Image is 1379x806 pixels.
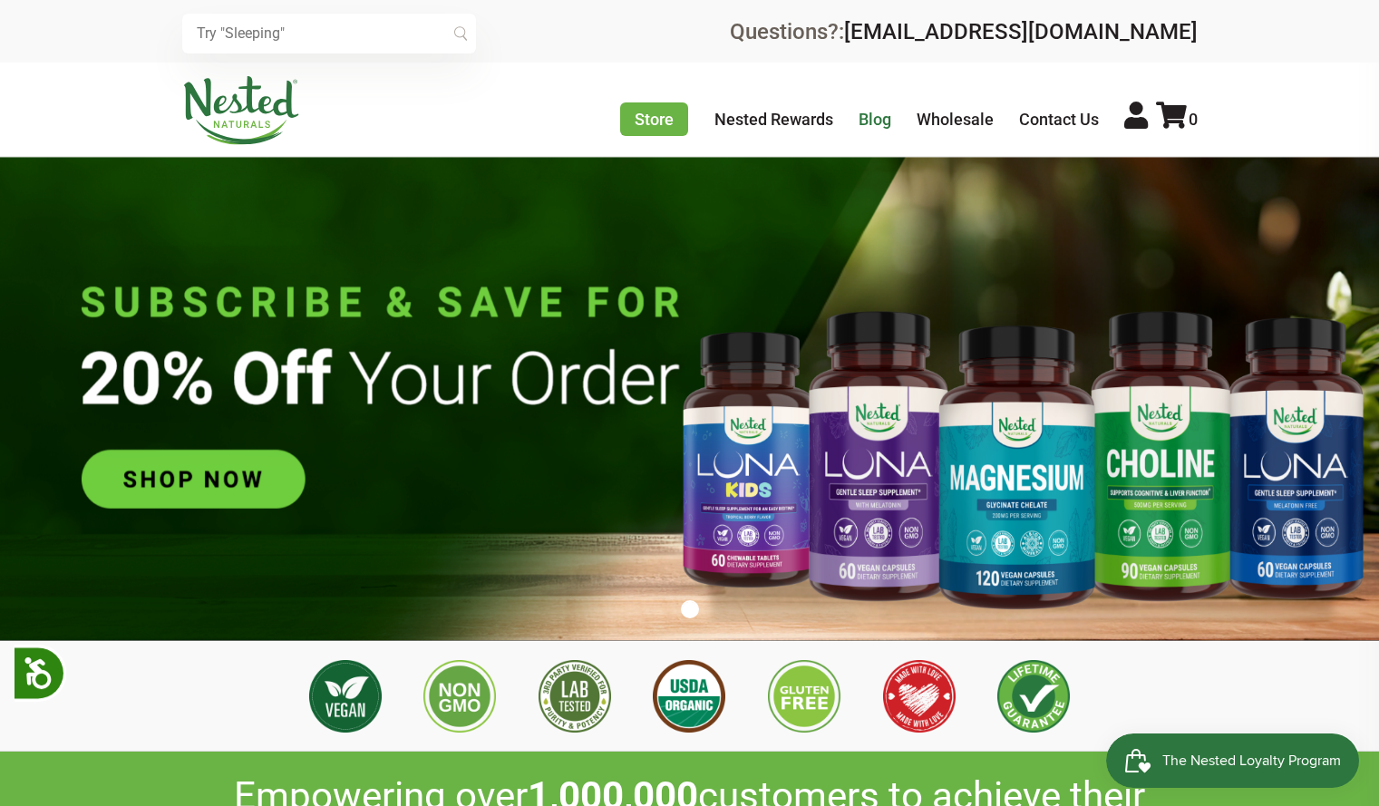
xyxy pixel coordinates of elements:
img: Gluten Free [768,660,840,733]
img: Non GMO [423,660,496,733]
iframe: Button to open loyalty program pop-up [1106,733,1361,788]
a: Contact Us [1019,110,1099,129]
img: Made with Love [883,660,956,733]
img: USDA Organic [653,660,725,733]
input: Try "Sleeping" [182,14,476,53]
a: 0 [1156,110,1198,129]
span: 0 [1189,110,1198,129]
a: Store [620,102,688,136]
img: Vegan [309,660,382,733]
img: 3rd Party Lab Tested [539,660,611,733]
button: 1 of 1 [681,600,699,618]
a: Wholesale [917,110,994,129]
a: [EMAIL_ADDRESS][DOMAIN_NAME] [844,19,1198,44]
img: Nested Naturals [182,76,300,145]
div: Questions?: [730,21,1198,43]
a: Nested Rewards [714,110,833,129]
img: Lifetime Guarantee [997,660,1070,733]
a: Blog [859,110,891,129]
